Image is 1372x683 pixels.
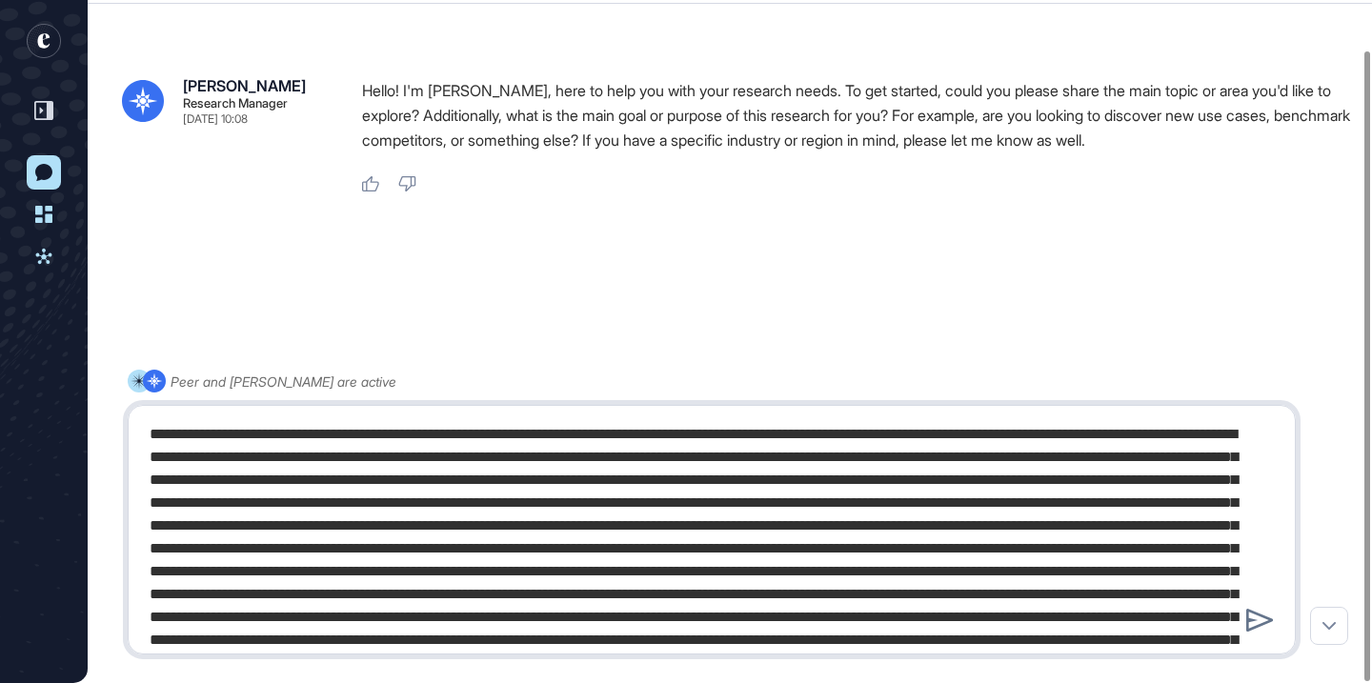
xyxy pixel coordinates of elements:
[362,78,1353,152] p: Hello! I'm [PERSON_NAME], here to help you with your research needs. To get started, could you pl...
[171,370,396,393] div: Peer and [PERSON_NAME] are active
[183,78,306,93] div: [PERSON_NAME]
[183,113,248,125] div: [DATE] 10:08
[27,24,61,58] div: entrapeer-logo
[183,97,288,110] div: Research Manager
